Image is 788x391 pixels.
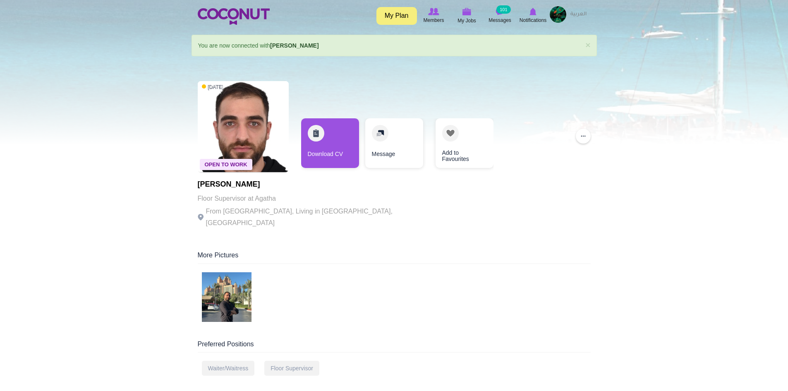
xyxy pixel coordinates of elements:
h1: [PERSON_NAME] [198,180,425,189]
span: Notifications [520,16,546,24]
img: Browse Members [428,8,439,15]
div: 2 / 3 [365,118,423,172]
a: Browse Members Members [417,6,450,25]
div: More Pictures [198,251,591,264]
a: Add to Favourites [436,118,493,168]
img: Messages [496,8,504,15]
div: Floor Supervisor [264,361,319,376]
span: Messages [489,16,511,24]
span: [DATE] [202,84,223,91]
a: Download CV [301,118,359,168]
span: My Jobs [457,17,476,25]
img: Home [198,8,270,25]
div: You are now connected with [192,35,597,56]
a: My Plan [376,7,417,25]
div: 3 / 3 [429,118,487,172]
div: 1 / 3 [301,118,359,172]
button: ... [576,129,591,144]
a: Messages Messages 101 [484,6,517,25]
small: 101 [496,5,510,14]
p: From [GEOGRAPHIC_DATA], Living in [GEOGRAPHIC_DATA], [GEOGRAPHIC_DATA] [198,206,425,229]
a: My Jobs My Jobs [450,6,484,26]
a: العربية [566,6,591,23]
a: Message [365,118,423,168]
span: Open To Work [200,159,252,170]
a: [PERSON_NAME] [270,42,319,49]
div: Preferred Positions [198,340,591,353]
img: My Jobs [462,8,472,15]
a: Notifications Notifications [517,6,550,25]
a: × [585,41,590,49]
p: Floor Supervisor at Agatha [198,193,425,204]
span: Members [423,16,444,24]
img: Notifications [529,8,537,15]
div: Waiter/Waitress [202,361,255,376]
